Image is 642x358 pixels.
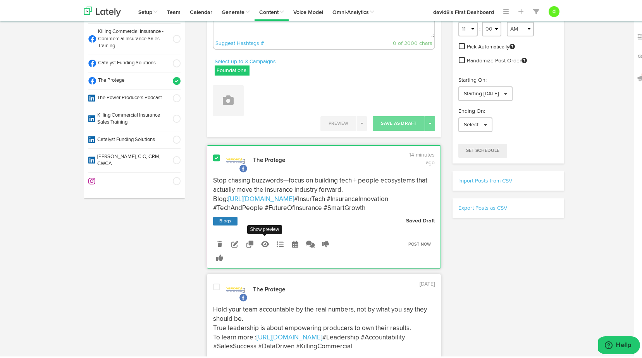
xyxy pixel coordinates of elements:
span: The Power Producers Podcast [95,93,168,100]
strong: Saved Draft [406,217,435,222]
strong: The Protege [253,156,285,162]
p: Stop chasing buzzwords—focus on building tech + people ecosystems that actually move the insuranc... [213,175,435,212]
iframe: Opens a widget where you can find more information [598,335,640,354]
span: 0 of 2000 chars [393,39,432,45]
time: [DATE] [420,280,435,285]
a: Blogs [218,216,233,224]
img: facebook.svg [239,162,248,172]
span: Catalyst Funding Solutions [96,58,168,65]
span: Starting [DATE] [464,89,499,95]
span: Killing Commercial Insurance Sales Training [95,110,168,125]
span: The Protege [96,76,168,83]
p: Ending On: [458,106,558,114]
span: Select [464,120,478,126]
button: Set Schedule [458,142,507,156]
a: Post Now [404,238,435,248]
label: Foundational [215,64,250,74]
img: picture [226,150,245,169]
span: Set Schedule [466,147,499,151]
span: Pick Automatically [467,41,515,49]
a: Export Posts as CSV [458,204,507,209]
span: Randomize Post Order [467,55,527,63]
button: d [549,5,559,15]
a: [URL][DOMAIN_NAME] [256,333,322,339]
a: Select up to 3 Campaigns [215,56,276,64]
strong: The Protege [253,285,285,291]
span: [PERSON_NAME], CIC, CRM, CWCA [95,152,168,166]
span: : [479,25,480,30]
p: Starting On: [458,75,558,83]
a: [URL][DOMAIN_NAME] [228,194,294,201]
button: Preview [320,115,356,129]
div: Show preview [247,224,282,232]
img: picture [226,279,245,298]
img: facebook.svg [239,291,248,301]
img: logo_lately_bg_light.svg [84,5,121,15]
a: Import Posts from CSV [458,177,512,182]
time: 14 minutes ago [409,151,435,164]
p: Hold your team accountable by the real numbers, not by what you say they should be. True leadersh... [213,304,435,350]
button: Save As Draft [373,115,425,129]
a: Suggest Hashtags # [215,39,264,45]
span: Catalyst Funding Solutions [95,135,168,142]
span: Killing Commercial Insurance - Commercial Insurance Sales Training [96,27,168,48]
